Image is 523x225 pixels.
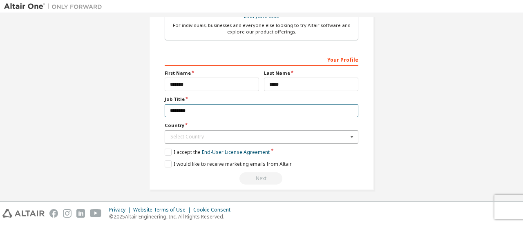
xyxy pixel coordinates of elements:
[165,53,358,66] div: Your Profile
[49,209,58,218] img: facebook.svg
[170,134,348,139] div: Select Country
[165,96,358,102] label: Job Title
[4,2,106,11] img: Altair One
[202,149,270,156] a: End-User License Agreement
[264,70,358,76] label: Last Name
[76,209,85,218] img: linkedin.svg
[2,209,45,218] img: altair_logo.svg
[193,207,235,213] div: Cookie Consent
[109,213,235,220] p: © 2025 Altair Engineering, Inc. All Rights Reserved.
[90,209,102,218] img: youtube.svg
[165,149,270,156] label: I accept the
[63,209,72,218] img: instagram.svg
[165,122,358,129] label: Country
[165,70,259,76] label: First Name
[170,22,353,35] div: For individuals, businesses and everyone else looking to try Altair software and explore our prod...
[165,172,358,185] div: Read and acccept EULA to continue
[109,207,133,213] div: Privacy
[165,160,292,167] label: I would like to receive marketing emails from Altair
[133,207,193,213] div: Website Terms of Use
